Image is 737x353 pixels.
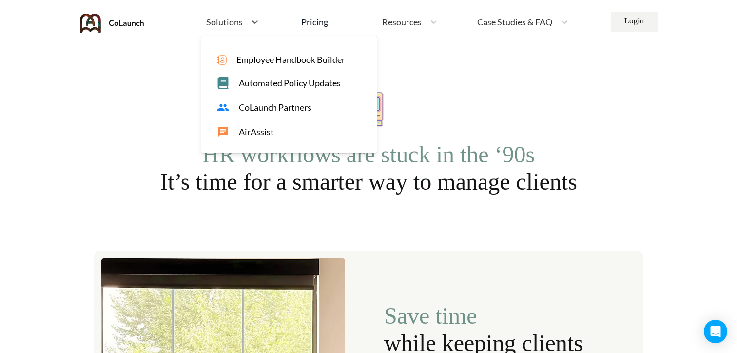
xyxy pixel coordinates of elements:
[477,18,552,26] span: Case Studies & FAQ
[704,320,727,343] div: Open Intercom Messenger
[301,18,328,26] div: Pricing
[160,168,577,195] span: It’s time for a smarter way to manage clients
[206,18,243,26] span: Solutions
[217,55,227,65] img: icon
[80,14,144,33] img: coLaunch
[384,302,601,329] span: Save time
[239,78,341,88] span: Automated Policy Updates
[239,102,311,113] span: CoLaunch Partners
[239,127,274,137] span: AirAssist
[382,18,422,26] span: Resources
[611,12,658,32] a: Login
[202,141,535,168] span: HR workflows are stuck in the ‘90s
[301,13,328,31] a: Pricing
[236,55,345,65] span: Employee Handbook Builder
